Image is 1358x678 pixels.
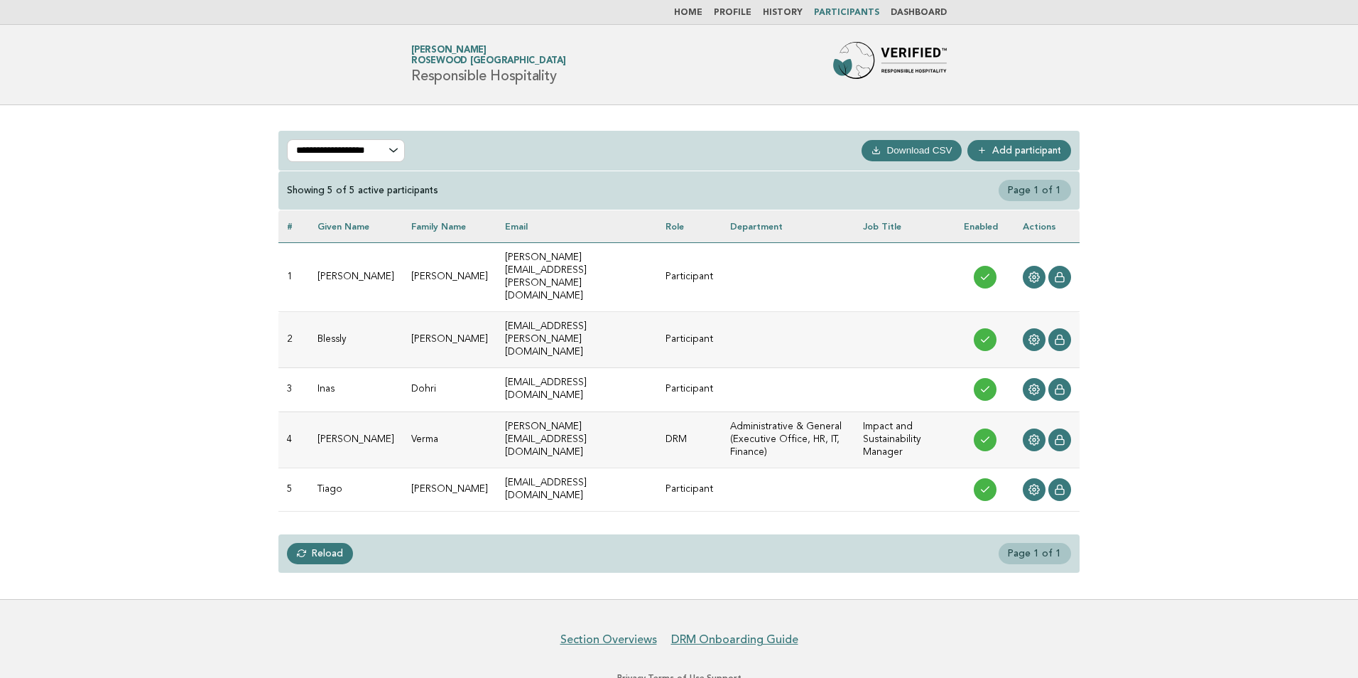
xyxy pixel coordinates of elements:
[278,368,309,411] td: 3
[278,210,309,242] th: #
[722,210,855,242] th: Department
[287,543,353,564] a: Reload
[854,411,955,468] td: Impact and Sustainability Manager
[287,184,438,197] div: Showing 5 of 5 active participants
[833,42,947,87] img: Forbes Travel Guide
[309,411,403,468] td: [PERSON_NAME]
[278,411,309,468] td: 4
[403,468,496,511] td: [PERSON_NAME]
[862,140,962,161] button: Download CSV
[722,411,855,468] td: Administrative & General (Executive Office, HR, IT, Finance)
[309,312,403,368] td: Blessly
[403,368,496,411] td: Dohri
[403,242,496,311] td: [PERSON_NAME]
[891,9,947,17] a: Dashboard
[814,9,879,17] a: Participants
[657,242,722,311] td: Participant
[496,312,657,368] td: [EMAIL_ADDRESS][PERSON_NAME][DOMAIN_NAME]
[278,312,309,368] td: 2
[309,368,403,411] td: Inas
[955,210,1014,242] th: Enabled
[496,468,657,511] td: [EMAIL_ADDRESS][DOMAIN_NAME]
[411,46,566,83] h1: Responsible Hospitality
[560,633,657,647] a: Section Overviews
[496,242,657,311] td: [PERSON_NAME][EMAIL_ADDRESS][PERSON_NAME][DOMAIN_NAME]
[657,368,722,411] td: Participant
[496,368,657,411] td: [EMAIL_ADDRESS][DOMAIN_NAME]
[714,9,751,17] a: Profile
[674,9,702,17] a: Home
[657,210,722,242] th: Role
[309,468,403,511] td: Tiago
[309,242,403,311] td: [PERSON_NAME]
[403,312,496,368] td: [PERSON_NAME]
[854,210,955,242] th: Job Title
[657,468,722,511] td: Participant
[309,210,403,242] th: Given name
[403,210,496,242] th: Family name
[657,411,722,468] td: DRM
[671,633,798,647] a: DRM Onboarding Guide
[278,242,309,311] td: 1
[496,411,657,468] td: [PERSON_NAME][EMAIL_ADDRESS][DOMAIN_NAME]
[411,45,566,65] a: [PERSON_NAME]Rosewood [GEOGRAPHIC_DATA]
[763,9,803,17] a: History
[496,210,657,242] th: Email
[278,468,309,511] td: 5
[403,411,496,468] td: Verma
[967,140,1071,161] a: Add participant
[657,312,722,368] td: Participant
[411,57,566,66] span: Rosewood [GEOGRAPHIC_DATA]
